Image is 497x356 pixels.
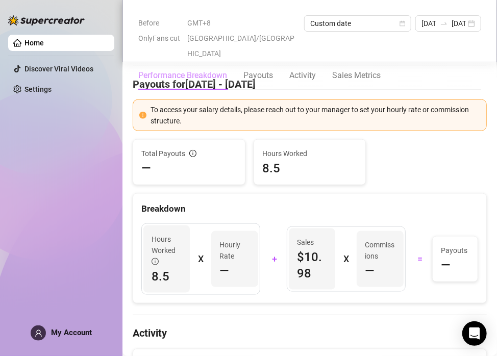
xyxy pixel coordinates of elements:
[24,65,93,73] a: Discover Viral Videos
[138,69,227,82] div: Performance Breakdown
[35,329,42,337] span: user
[332,69,381,82] div: Sales Metrics
[152,234,182,267] span: Hours Worked
[152,268,182,285] span: 8.5
[262,160,358,176] span: 8.5
[141,202,478,216] div: Breakdown
[51,328,92,337] span: My Account
[289,69,316,82] div: Activity
[8,15,85,26] img: logo-BBDzfeDw.svg
[400,20,406,27] span: calendar
[365,263,375,279] span: —
[412,251,427,267] div: =
[187,15,298,61] span: GMT+8 [GEOGRAPHIC_DATA]/[GEOGRAPHIC_DATA]
[343,251,349,267] div: X
[262,148,358,159] span: Hours Worked
[138,15,181,46] span: Before OnlyFans cut
[133,326,487,341] h4: Activity
[441,245,469,256] span: Payouts
[440,19,448,28] span: swap-right
[141,160,151,176] span: —
[297,237,327,248] span: Sales
[365,239,395,262] article: Commissions
[133,77,487,91] h4: Payouts for [DATE] - [DATE]
[243,69,273,82] div: Payouts
[24,85,52,93] a: Settings
[189,150,196,157] span: info-circle
[452,18,466,29] input: End date
[24,39,44,47] a: Home
[152,258,159,265] span: info-circle
[219,239,250,262] article: Hourly Rate
[139,112,146,119] span: exclamation-circle
[310,16,405,31] span: Custom date
[440,19,448,28] span: to
[198,251,203,267] div: X
[219,263,229,279] span: —
[297,249,327,282] span: $10.98
[141,148,185,159] span: Total Payouts
[421,18,436,29] input: Start date
[441,257,451,273] span: —
[151,104,480,126] div: To access your salary details, please reach out to your manager to set your hourly rate or commis...
[266,251,281,267] div: +
[462,321,487,346] div: Open Intercom Messenger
